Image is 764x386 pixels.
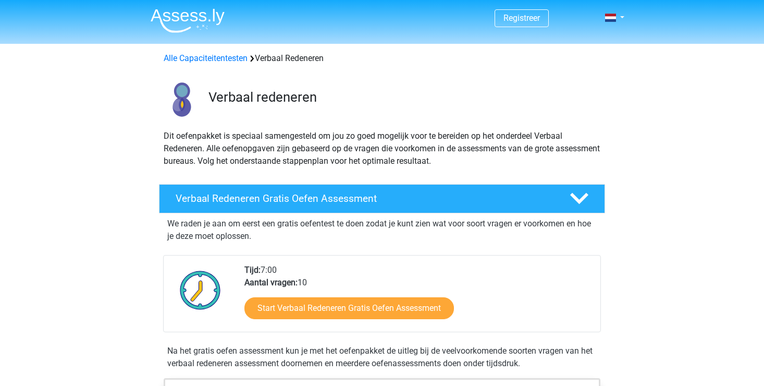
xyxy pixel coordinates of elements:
div: 7:00 10 [237,264,600,332]
a: Start Verbaal Redeneren Gratis Oefen Assessment [244,297,454,319]
div: Verbaal Redeneren [159,52,605,65]
img: Klok [174,264,227,316]
h4: Verbaal Redeneren Gratis Oefen Assessment [176,192,553,204]
b: Aantal vragen: [244,278,298,287]
p: We raden je aan om eerst een gratis oefentest te doen zodat je kunt zien wat voor soort vragen er... [167,218,597,243]
p: Dit oefenpakket is speciaal samengesteld om jou zo goed mogelijk voor te bereiden op het onderdee... [164,130,600,167]
div: Na het gratis oefen assessment kun je met het oefenpakket de uitleg bij de veelvoorkomende soorte... [163,345,601,370]
a: Alle Capaciteitentesten [164,53,248,63]
img: Assessly [151,8,225,33]
h3: Verbaal redeneren [208,89,597,105]
b: Tijd: [244,265,261,275]
a: Registreer [503,13,540,23]
img: verbaal redeneren [159,77,204,122]
a: Verbaal Redeneren Gratis Oefen Assessment [155,184,609,213]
